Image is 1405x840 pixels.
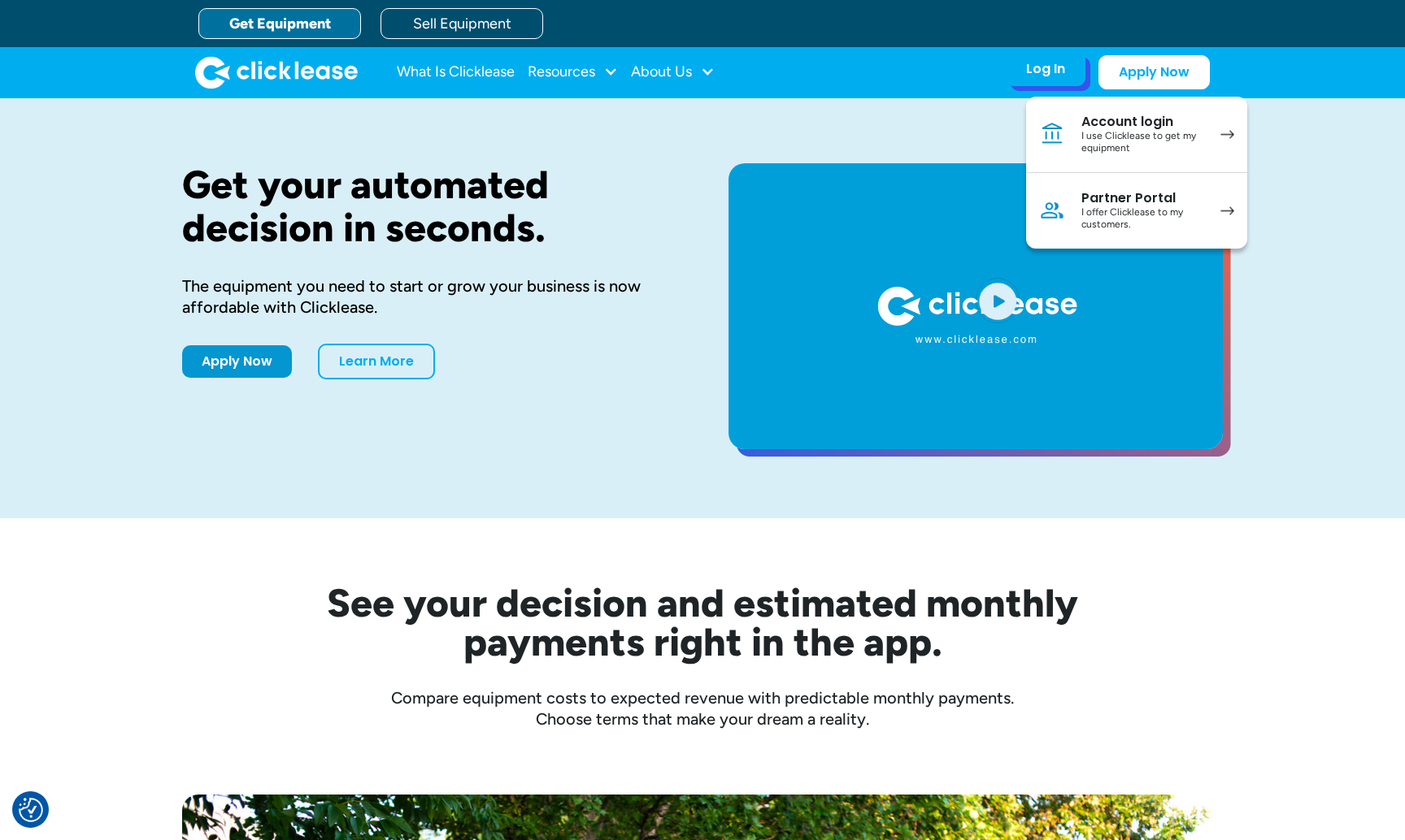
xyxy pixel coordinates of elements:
[1081,206,1204,232] div: I offer Clicklease to my customers.
[1026,61,1065,77] div: Log In
[1026,97,1247,173] a: Account loginI use Clicklease to get my equipment
[381,8,543,39] a: Sell Equipment
[1039,197,1065,223] img: Person icon
[1098,55,1210,89] a: Apply Now
[729,163,1223,449] a: open lightbox
[19,798,43,822] button: Consent Preferences
[631,56,715,89] div: About Us
[195,56,358,89] img: Clicklease logo
[318,344,435,379] a: Learn More
[19,798,43,822] img: Revisit consent button
[1220,206,1234,215] img: arrow
[1026,97,1247,249] nav: Log In
[198,8,361,39] a: Get Equipment
[182,687,1223,730] div: Compare equipment costs to expected revenue with predictable monthly payments. Choose terms that ...
[1081,130,1204,155] div: I use Clicklease to get my equipment
[1026,173,1247,249] a: Partner PortalI offer Clicklease to my customers.
[1039,121,1065,147] img: Bank icon
[182,163,676,249] h1: Get your automated decision in seconds.
[1081,114,1204,130] div: Account login
[1081,190,1204,206] div: Partner Portal
[976,278,1020,323] img: Blue play button logo on a light blue circular background
[195,56,358,89] a: home
[528,56,618,89] div: Resources
[182,275,676,318] div: The equipment you need to start or grow your business is now affordable with Clicklease.
[247,583,1158,661] h2: See your decision and estimated monthly payments right in the app.
[397,56,515,89] a: What Is Clicklease
[1220,130,1234,139] img: arrow
[182,345,292,378] a: Apply Now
